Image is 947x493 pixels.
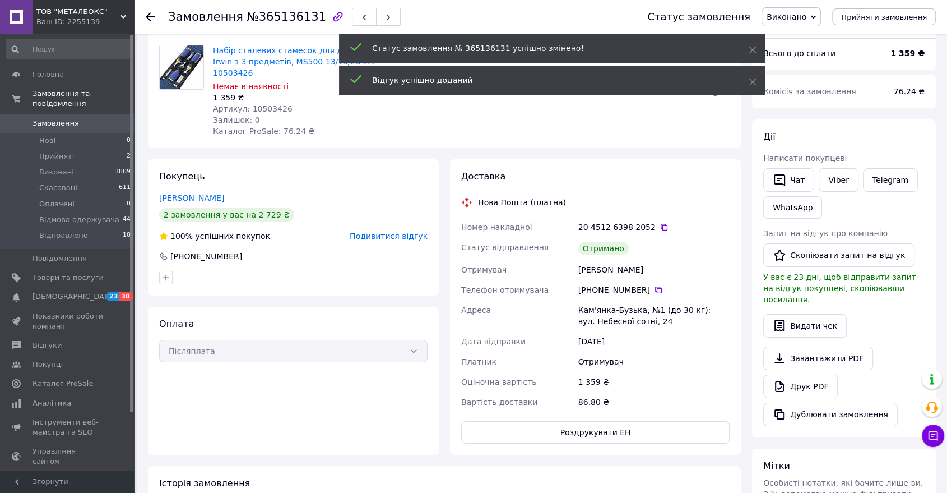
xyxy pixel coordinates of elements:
div: Статус замовлення [647,11,750,22]
span: Управління сайтом [33,446,104,467]
div: Повернутися назад [146,11,155,22]
a: WhatsApp [763,196,822,219]
span: Залишок: 0 [213,116,260,125]
b: 1 359 ₴ [890,49,925,58]
span: Повідомлення [33,254,87,264]
span: Відгуки [33,340,62,351]
span: №365136131 [247,10,326,24]
span: Показники роботи компанії [33,311,104,331]
span: 18 [123,231,131,241]
span: [DEMOGRAPHIC_DATA] [33,292,115,302]
a: Viber [819,168,858,192]
div: 1 359 ₴ [213,92,379,103]
span: Аналітика [33,398,71,408]
div: Кам'янка-Бузька, №1 (до 30 кг): вул. Небесної сотні, 24 [576,300,732,331]
span: Немає в наявності [213,82,289,91]
span: Прийняті [39,151,74,162]
span: ТОВ "МЕТАЛБОКС" [36,7,120,17]
div: 1 359 ₴ [576,372,732,392]
span: Замовлення [33,118,79,128]
span: Подивитися відгук [350,232,428,241]
a: Друк PDF [763,375,838,398]
span: Історія замовлення [159,478,250,489]
span: Замовлення [168,10,243,24]
span: Головна [33,70,64,80]
span: 0 [127,136,131,146]
span: Оціночна вартість [461,377,536,386]
button: Роздрукувати ЕН [461,421,730,444]
div: успішних покупок [159,231,270,242]
span: Написати покупцеві [763,154,847,163]
span: Нові [39,136,55,146]
span: 611 [119,183,131,193]
button: Скопіювати запит на відгук [763,243,914,267]
span: 44 [123,215,131,225]
span: 100% [170,232,193,241]
button: Чат [763,168,814,192]
div: Відгук успішно доданий [372,75,721,86]
div: [PERSON_NAME] [576,260,732,280]
div: Ваш ID: 2255139 [36,17,134,27]
span: Виконані [39,167,74,177]
span: Всього до сплати [763,49,835,58]
span: Покупець [159,171,205,182]
span: Прийняти замовлення [841,13,927,21]
button: Видати чек [763,314,847,338]
span: Отримувач [461,265,507,274]
span: 23 [106,292,119,301]
div: 86.80 ₴ [576,392,732,412]
a: Завантажити PDF [763,347,873,370]
span: Адреса [461,306,491,315]
span: Статус відправлення [461,243,549,252]
button: Чат з покупцем [922,425,944,447]
span: Інструменти веб-майстра та SEO [33,417,104,437]
div: [PHONE_NUMBER] [169,251,243,262]
span: Каталог ProSale [33,379,93,389]
span: Виконано [767,12,806,21]
span: Вартість доставки [461,398,537,407]
span: Відмова одержувача [39,215,119,225]
span: Комісія за замовлення [763,87,856,96]
div: 2 замовлення у вас на 2 729 ₴ [159,208,294,222]
span: Запит на відгук про компанію [763,229,888,238]
span: Платник [461,357,496,366]
span: Відправлено [39,231,88,241]
span: Телефон отримувача [461,285,549,294]
span: Доставка [461,171,505,182]
img: Набір сталевих стамесок для дерева Irwin з 3 предметів, MS500 13/19/25 мм 10503426 [160,45,203,89]
span: У вас є 23 дні, щоб відправити запит на відгук покупцеві, скопіювавши посилання. [763,273,916,304]
span: Дії [763,131,775,142]
span: Дата відправки [461,337,526,346]
div: Отримувач [576,352,732,372]
div: [DATE] [576,331,732,352]
span: Оплачені [39,199,75,209]
span: Мітки [763,460,790,471]
span: Товари та послуги [33,273,104,283]
span: Артикул: 10503426 [213,104,293,113]
div: 20 4512 6398 2052 [578,222,730,233]
span: 30 [119,292,132,301]
a: [PERSON_NAME] [159,193,224,202]
a: Набір сталевих стамесок для дерева Irwin з 3 предметів, MS500 13/19/25 мм 10503426 [213,46,375,77]
span: Номер накладної [461,223,532,232]
div: Нова Пошта (платна) [475,197,569,208]
button: Прийняти замовлення [832,8,936,25]
span: 3809 [115,167,131,177]
input: Пошук [6,39,132,59]
span: Покупці [33,360,63,370]
span: Скасовані [39,183,77,193]
span: Замовлення та повідомлення [33,89,134,109]
span: 0 [127,199,131,209]
span: 2 [127,151,131,162]
span: 76.24 ₴ [894,87,925,96]
button: Дублювати замовлення [763,403,898,426]
span: Каталог ProSale: 76.24 ₴ [213,127,314,136]
a: Telegram [863,168,918,192]
div: [PHONE_NUMBER] [578,284,730,296]
div: Отримано [578,242,629,255]
div: Статус замовлення № 365136131 успішно змінено! [372,43,721,54]
span: Оплата [159,319,194,329]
